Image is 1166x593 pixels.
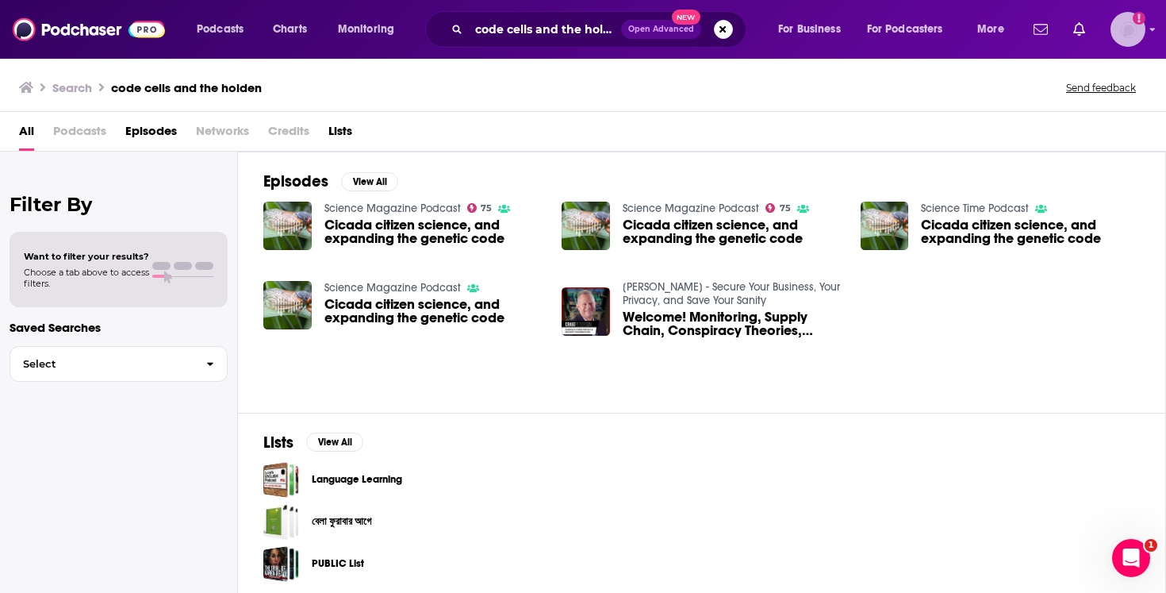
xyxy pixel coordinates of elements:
a: Science Magazine Podcast [324,202,461,215]
iframe: Intercom live chat [1112,539,1150,577]
img: Welcome! Monitoring, Supply Chain, Conspiracy Theories, Hacks, China and more on Tech Talk with C... [562,287,610,336]
a: Episodes [125,118,177,151]
a: Show notifications dropdown [1067,16,1091,43]
a: Language Learning [263,462,299,498]
a: Cicada citizen science, and expanding the genetic code [324,218,543,245]
a: ListsView All [263,433,363,452]
img: Cicada citizen science, and expanding the genetic code [263,281,312,329]
img: User Profile [1110,12,1145,47]
a: Science Time Podcast [921,202,1029,215]
a: Science Magazine Podcast [324,281,461,295]
span: 75 [780,205,791,212]
span: Podcasts [53,118,106,151]
a: Cicada citizen science, and expanding the genetic code [623,218,842,245]
button: Open AdvancedNew [621,20,701,39]
span: Select [10,359,194,369]
button: Send feedback [1061,81,1141,94]
span: For Podcasters [867,18,943,40]
a: Welcome! Monitoring, Supply Chain, Conspiracy Theories, Hacks, China and more on Tech Talk with C... [623,310,842,337]
a: PUBLIC List [312,555,364,572]
a: Lists [328,118,352,151]
span: Welcome! Monitoring, Supply Chain, Conspiracy Theories, Hacks, [GEOGRAPHIC_DATA] and more on Tech... [623,310,842,337]
span: More [977,18,1004,40]
a: Cicada citizen science, and expanding the genetic code [324,298,543,325]
img: Cicada citizen science, and expanding the genetic code [263,202,312,250]
button: open menu [966,17,1024,42]
a: বেলা ফুরাবার আগে [263,504,299,540]
a: Charts [263,17,316,42]
p: Saved Searches [10,320,228,335]
a: Cicada citizen science, and expanding the genetic code [921,218,1140,245]
button: open menu [857,17,966,42]
button: Show profile menu [1110,12,1145,47]
a: বেলা ফুরাবার আগে [312,513,371,530]
a: PUBLIC List [263,546,299,582]
span: Choose a tab above to access filters. [24,267,149,289]
img: Cicada citizen science, and expanding the genetic code [562,202,610,250]
a: Craig Peterson - Secure Your Business, Your Privacy, and Save Your Sanity [623,280,840,307]
span: Open Advanced [628,25,694,33]
span: Networks [196,118,249,151]
button: View All [341,172,398,191]
span: 75 [481,205,492,212]
span: Podcasts [197,18,244,40]
button: open menu [186,17,264,42]
button: open menu [327,17,415,42]
span: For Business [778,18,841,40]
a: Language Learning [312,471,402,488]
span: Monitoring [338,18,394,40]
a: EpisodesView All [263,171,398,191]
span: Want to filter your results? [24,251,149,262]
button: View All [306,433,363,452]
button: Select [10,346,228,382]
h2: Episodes [263,171,328,191]
h2: Lists [263,433,293,452]
a: 75 [467,203,493,213]
h3: code cells and the holden [111,80,262,95]
a: Show notifications dropdown [1027,16,1054,43]
button: open menu [767,17,861,42]
h3: Search [52,80,92,95]
a: 75 [765,203,791,213]
span: New [672,10,700,25]
span: 1 [1145,539,1157,552]
svg: Add a profile image [1133,12,1145,25]
div: Search podcasts, credits, & more... [440,11,761,48]
span: Charts [273,18,307,40]
span: Logged in as Simran12080 [1110,12,1145,47]
input: Search podcasts, credits, & more... [469,17,621,42]
a: All [19,118,34,151]
span: Credits [268,118,309,151]
img: Cicada citizen science, and expanding the genetic code [861,202,909,250]
img: Podchaser - Follow, Share and Rate Podcasts [13,14,165,44]
a: Science Magazine Podcast [623,202,759,215]
h2: Filter By [10,193,228,216]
